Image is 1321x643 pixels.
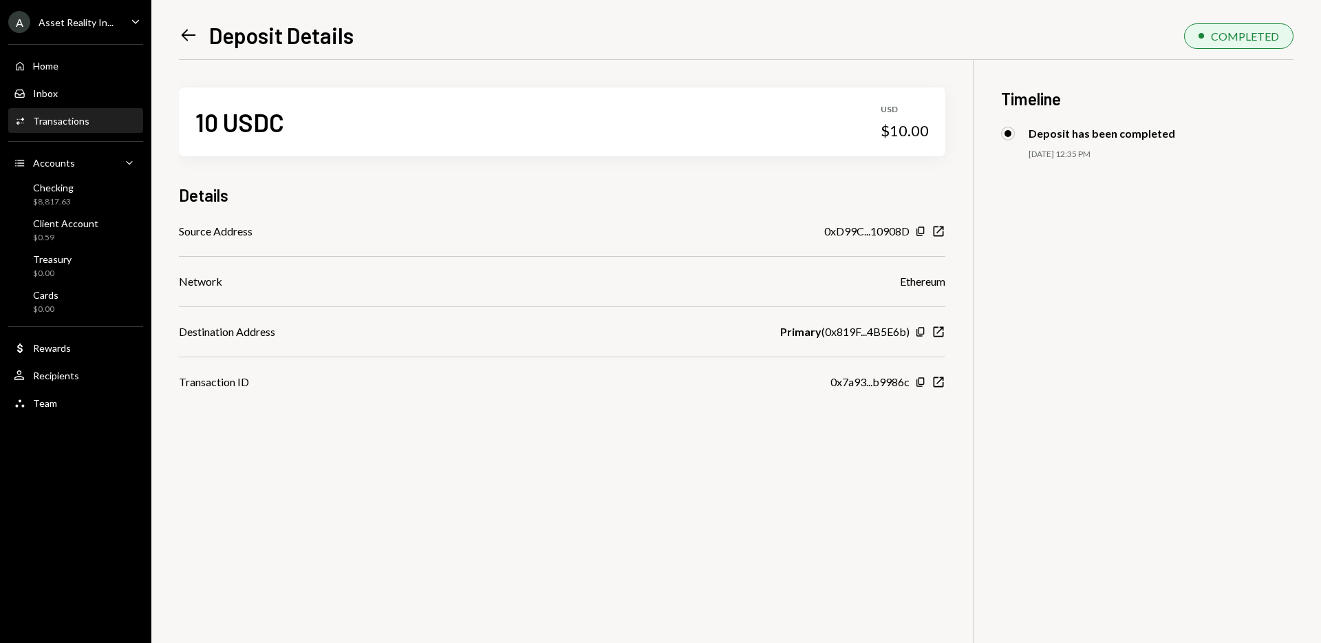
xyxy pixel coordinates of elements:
[33,342,71,354] div: Rewards
[1001,87,1293,110] h3: Timeline
[8,363,143,388] a: Recipients
[33,370,79,381] div: Recipients
[8,335,143,360] a: Rewards
[8,11,30,33] div: A
[900,273,945,290] div: Ethereum
[33,182,74,193] div: Checking
[780,324,821,340] b: Primary
[8,108,143,133] a: Transactions
[33,196,74,208] div: $8,817.63
[33,304,58,315] div: $0.00
[33,218,98,229] div: Client Account
[209,21,354,49] h1: Deposit Details
[824,223,910,240] div: 0xD99C...10908D
[8,53,143,78] a: Home
[179,273,222,290] div: Network
[33,397,57,409] div: Team
[33,232,98,244] div: $0.59
[8,249,143,282] a: Treasury$0.00
[881,104,929,116] div: USD
[179,374,249,390] div: Transaction ID
[830,374,910,390] div: 0x7a93...b9986c
[33,268,72,280] div: $0.00
[179,223,253,240] div: Source Address
[33,60,58,72] div: Home
[8,213,143,246] a: Client Account$0.59
[195,107,284,138] div: 10 USDC
[881,121,929,140] div: $10.00
[8,81,143,105] a: Inbox
[33,289,58,301] div: Cards
[8,390,143,415] a: Team
[33,115,89,127] div: Transactions
[8,178,143,211] a: Checking$8,817.63
[1029,149,1293,160] div: [DATE] 12:35 PM
[1211,30,1279,43] div: COMPLETED
[780,324,910,340] div: ( 0x819F...4B5E6b )
[8,285,143,318] a: Cards$0.00
[1029,127,1175,140] div: Deposit has been completed
[33,87,58,99] div: Inbox
[33,157,75,169] div: Accounts
[39,17,114,28] div: Asset Reality In...
[179,184,228,207] h3: Details
[33,253,72,265] div: Treasury
[8,150,143,175] a: Accounts
[179,324,275,340] div: Destination Address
